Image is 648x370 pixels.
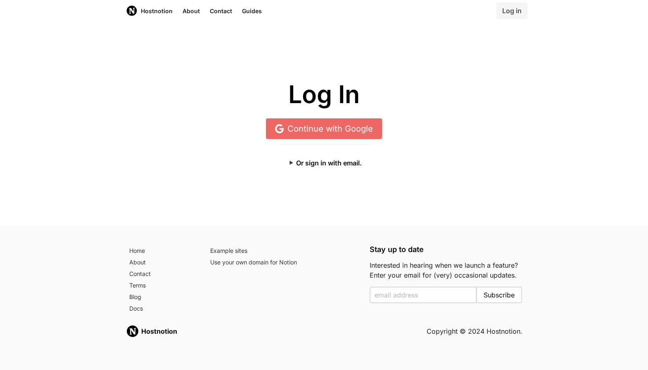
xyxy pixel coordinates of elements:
[207,257,360,269] a: Use your own domain for Notion
[370,287,477,303] input: Enter your email to subscribe to the email list and be notified when we launch
[427,326,522,336] h5: Copyright © 2024 Hostnotion.
[126,245,197,257] a: Home
[126,280,197,292] a: Terms
[126,292,197,303] a: Blog
[126,5,138,16] img: Host Notion logo
[141,327,177,335] strong: Hostnotion
[476,287,522,303] button: Subscribe
[207,245,360,257] a: Example sites
[370,245,522,254] h5: Stay up to date
[126,81,522,108] h1: Log In
[126,325,139,338] img: Hostnotion logo
[126,303,197,315] a: Docs
[126,269,197,280] a: Contact
[370,260,522,280] p: Interested in hearing when we launch a feature? Enter your email for (very) occasional updates.
[279,155,369,171] button: Or sign in with email.
[126,257,197,269] a: About
[496,2,527,19] a: Log in
[266,118,382,139] a: Continue with Google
